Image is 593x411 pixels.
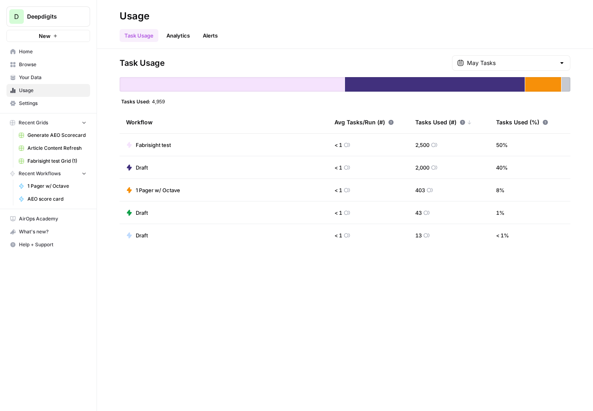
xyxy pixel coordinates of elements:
[39,32,50,40] span: New
[126,111,322,133] div: Workflow
[415,231,422,239] span: 13
[415,141,429,149] span: 2,500
[6,117,90,129] button: Recent Grids
[126,164,148,172] a: Draft
[136,209,148,217] span: Draft
[6,225,90,238] button: What's new?
[27,13,76,21] span: Deepdigits
[467,59,555,67] input: May Tasks
[496,186,505,194] span: 8 %
[415,209,422,217] span: 43
[6,212,90,225] a: AirOps Academy
[19,170,61,177] span: Recent Workflows
[27,132,86,139] span: Generate AEO Scorecard
[27,182,86,190] span: 1 Pager w/ Octave
[19,48,86,55] span: Home
[15,129,90,142] a: Generate AEO Scorecard
[334,231,342,239] span: < 1
[15,155,90,168] a: Fabrisight test Grid (1)
[121,98,150,105] span: Tasks Used:
[7,226,90,238] div: What's new?
[136,186,180,194] span: 1 Pager w/ Octave
[19,100,86,107] span: Settings
[334,141,342,149] span: < 1
[6,45,90,58] a: Home
[120,10,149,23] div: Usage
[496,231,509,239] span: < 1 %
[6,6,90,27] button: Workspace: Deepdigits
[334,186,342,194] span: < 1
[19,119,48,126] span: Recent Grids
[15,142,90,155] a: Article Content Refresh
[120,29,158,42] a: Task Usage
[496,209,505,217] span: 1 %
[415,111,472,133] div: Tasks Used (#)
[19,241,86,248] span: Help + Support
[6,84,90,97] a: Usage
[19,74,86,81] span: Your Data
[334,209,342,217] span: < 1
[6,71,90,84] a: Your Data
[496,111,548,133] div: Tasks Used (%)
[120,57,165,69] span: Task Usage
[27,145,86,152] span: Article Content Refresh
[136,141,171,149] span: Fabrisight test
[334,111,394,133] div: Avg Tasks/Run (#)
[15,193,90,205] a: AEO score card
[27,195,86,203] span: AEO score card
[152,98,165,105] span: 4,959
[19,87,86,94] span: Usage
[6,97,90,110] a: Settings
[126,209,148,217] a: Draft
[136,231,148,239] span: Draft
[6,30,90,42] button: New
[27,157,86,165] span: Fabrisight test Grid (1)
[198,29,223,42] a: Alerts
[19,61,86,68] span: Browse
[126,231,148,239] a: Draft
[14,12,19,21] span: D
[126,141,171,149] a: Fabrisight test
[415,164,429,172] span: 2,000
[334,164,342,172] span: < 1
[415,186,425,194] span: 403
[19,215,86,222] span: AirOps Academy
[136,164,148,172] span: Draft
[6,58,90,71] a: Browse
[6,168,90,180] button: Recent Workflows
[126,186,180,194] a: 1 Pager w/ Octave
[6,238,90,251] button: Help + Support
[15,180,90,193] a: 1 Pager w/ Octave
[496,141,508,149] span: 50 %
[496,164,508,172] span: 40 %
[162,29,195,42] a: Analytics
